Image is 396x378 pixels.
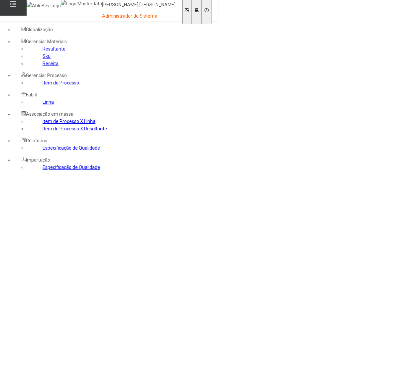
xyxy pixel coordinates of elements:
span: Globalização [26,27,53,32]
a: Receita [43,61,59,66]
span: Relatórios [26,138,47,143]
a: Sku [43,54,51,59]
a: Especificação de Qualidade [43,145,100,151]
span: Gerenciar Processo [26,73,67,78]
span: Importação [26,157,50,163]
span: Associação em massa [26,111,73,117]
a: Linha [43,99,54,105]
p: Administrador do Sistema [102,13,176,20]
span: Gerenciar Materiais [26,39,67,44]
a: Item de Processo [43,80,79,85]
img: AbInBev Logo [27,2,61,9]
span: Fabril [26,92,37,97]
a: Item de Processo X Linha [43,119,95,124]
a: Item de Processo X Resultante [43,126,107,131]
a: Especificação de Qualidade [43,165,100,170]
a: Resultante [43,46,66,52]
p: [PERSON_NAME] [PERSON_NAME] [102,2,176,8]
